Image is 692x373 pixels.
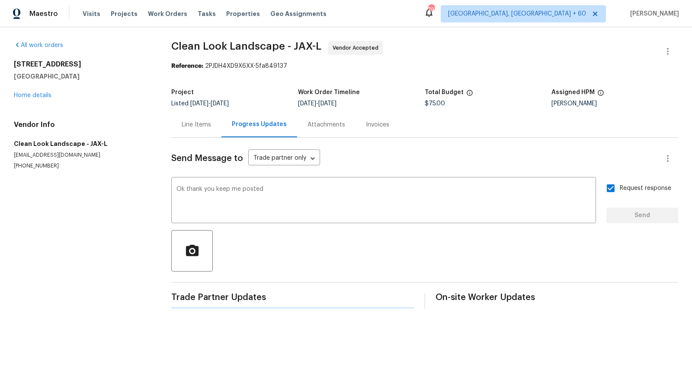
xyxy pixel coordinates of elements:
[298,101,316,107] span: [DATE]
[232,120,287,129] div: Progress Updates
[270,9,327,18] span: Geo Assignments
[298,101,336,107] span: -
[171,293,414,302] span: Trade Partner Updates
[425,89,464,95] h5: Total Budget
[171,62,678,70] div: 2PJDH4XD9X6XX-5fa849137
[14,92,51,98] a: Home details
[171,63,203,69] b: Reference:
[182,120,211,129] div: Line Items
[198,11,216,17] span: Tasks
[171,101,229,107] span: Listed
[226,9,260,18] span: Properties
[298,89,360,95] h5: Work Order Timeline
[620,184,671,193] span: Request response
[366,120,389,129] div: Invoices
[551,89,595,95] h5: Assigned HPM
[83,9,100,18] span: Visits
[190,101,208,107] span: [DATE]
[308,120,345,129] div: Attachments
[597,89,604,101] span: The hpm assigned to this work order.
[171,89,194,95] h5: Project
[171,154,243,163] span: Send Message to
[148,9,187,18] span: Work Orders
[627,9,679,18] span: [PERSON_NAME]
[14,60,151,69] h2: [STREET_ADDRESS]
[176,186,591,216] textarea: Ok thank you keep me posted
[14,42,63,48] a: All work orders
[333,44,382,52] span: Vendor Accepted
[190,101,229,107] span: -
[428,5,434,14] div: 792
[211,101,229,107] span: [DATE]
[425,101,445,107] span: $75.00
[111,9,138,18] span: Projects
[14,152,151,159] p: [EMAIL_ADDRESS][DOMAIN_NAME]
[14,162,151,170] p: [PHONE_NUMBER]
[248,152,320,166] div: Trade partner only
[551,101,678,107] div: [PERSON_NAME]
[466,89,473,101] span: The total cost of line items that have been proposed by Opendoor. This sum includes line items th...
[171,41,321,51] span: Clean Look Landscape - JAX-L
[14,120,151,129] h4: Vendor Info
[14,72,151,81] h5: [GEOGRAPHIC_DATA]
[448,9,586,18] span: [GEOGRAPHIC_DATA], [GEOGRAPHIC_DATA] + 60
[436,293,678,302] span: On-site Worker Updates
[29,9,58,18] span: Maestro
[318,101,336,107] span: [DATE]
[14,139,151,148] h5: Clean Look Landscape - JAX-L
